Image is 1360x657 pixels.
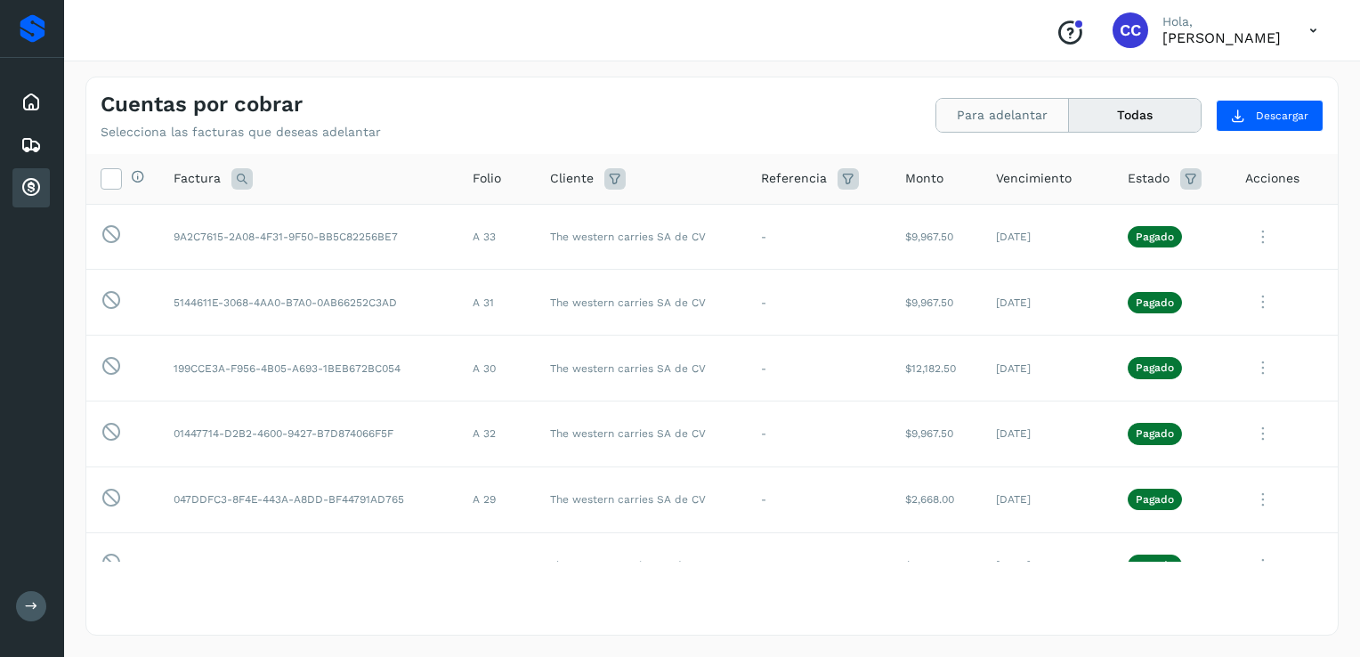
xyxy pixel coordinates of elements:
td: 5144611E-3068-4AA0-B7A0-0AB66252C3AD [159,270,458,336]
td: 9A2C7615-2A08-4F31-9F50-BB5C82256BE7 [159,204,458,270]
button: Descargar [1216,100,1324,132]
div: Inicio [12,83,50,122]
td: - [747,532,892,598]
td: - [747,401,892,466]
h4: Cuentas por cobrar [101,92,303,118]
span: Referencia [761,169,827,188]
td: - [747,204,892,270]
td: $9,967.50 [891,270,982,336]
button: Para adelantar [936,99,1069,132]
td: [DATE] [982,336,1113,401]
td: $12,182.50 [891,336,982,401]
span: Factura [174,169,221,188]
span: Cliente [550,169,594,188]
td: - [747,466,892,532]
td: The western carries SA de CV [536,401,747,466]
td: A 31 [458,270,536,336]
td: A80E290C-479E-4E6E-B7B3-499B3337C94C [159,532,458,598]
td: The western carries SA de CV [536,532,747,598]
p: Pagado [1136,296,1174,309]
td: The western carries SA de CV [536,466,747,532]
td: A 38 [458,532,536,598]
p: Pagado [1136,559,1174,572]
td: $9,967.50 [891,204,982,270]
td: The western carries SA de CV [536,336,747,401]
p: Carlos Cardiel Castro [1162,29,1281,46]
td: $9,967.50 [891,401,982,466]
span: Monto [905,169,943,188]
td: - [747,270,892,336]
div: Cuentas por cobrar [12,168,50,207]
p: Hola, [1162,14,1281,29]
td: 01447714-D2B2-4600-9427-B7D874066F5F [159,401,458,466]
td: [DATE] [982,270,1113,336]
td: 199CCE3A-F956-4B05-A693-1BEB672BC054 [159,336,458,401]
p: Pagado [1136,361,1174,374]
td: The western carries SA de CV [536,270,747,336]
td: The western carries SA de CV [536,204,747,270]
span: Vencimiento [996,169,1072,188]
p: Selecciona las facturas que deseas adelantar [101,125,381,140]
span: Estado [1128,169,1170,188]
td: A 30 [458,336,536,401]
td: $2,668.00 [891,466,982,532]
td: 047DDFC3-8F4E-443A-A8DD-BF44791AD765 [159,466,458,532]
td: [DATE] [982,466,1113,532]
td: - [747,336,892,401]
span: Acciones [1245,169,1299,188]
td: A 29 [458,466,536,532]
td: $9,967.50 [891,532,982,598]
p: Pagado [1136,493,1174,506]
button: Todas [1069,99,1201,132]
p: Pagado [1136,427,1174,440]
span: Folio [473,169,501,188]
td: [DATE] [982,401,1113,466]
td: A 33 [458,204,536,270]
div: Embarques [12,126,50,165]
span: Descargar [1256,108,1308,124]
td: [DATE] [982,532,1113,598]
p: Pagado [1136,231,1174,243]
td: A 32 [458,401,536,466]
td: [DATE] [982,204,1113,270]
